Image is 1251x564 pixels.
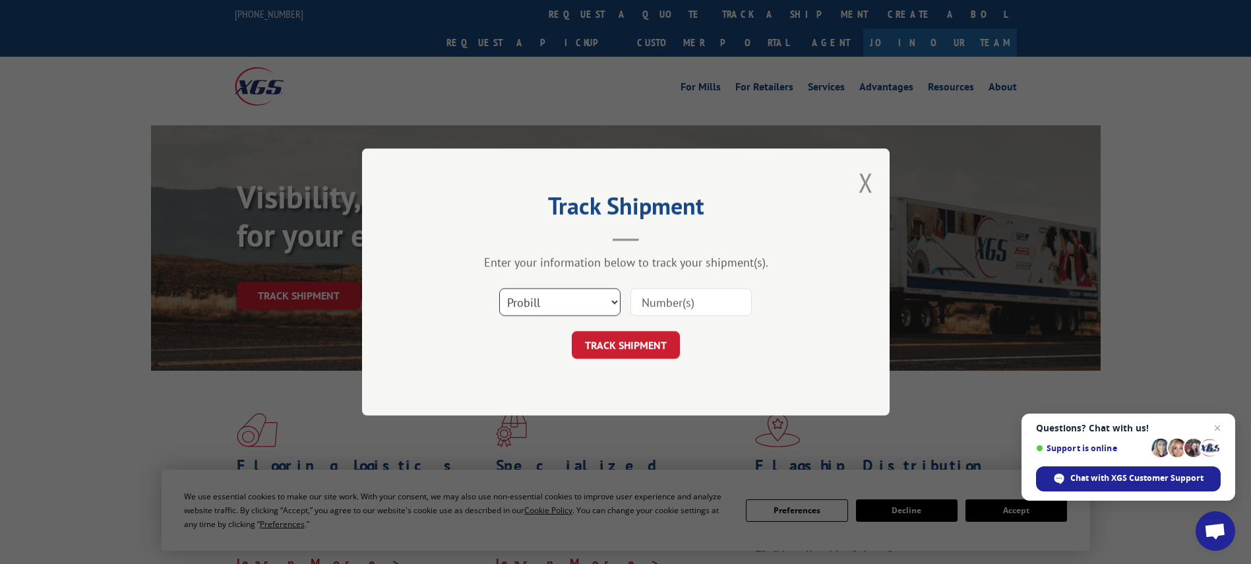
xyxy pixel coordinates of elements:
[428,255,824,270] div: Enter your information below to track your shipment(s).
[1036,466,1221,491] div: Chat with XGS Customer Support
[859,165,873,200] button: Close modal
[1036,423,1221,433] span: Questions? Chat with us!
[630,288,752,316] input: Number(s)
[428,197,824,222] h2: Track Shipment
[1036,443,1147,453] span: Support is online
[1196,511,1235,551] div: Open chat
[1070,472,1204,484] span: Chat with XGS Customer Support
[1209,420,1225,436] span: Close chat
[572,331,680,359] button: TRACK SHIPMENT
